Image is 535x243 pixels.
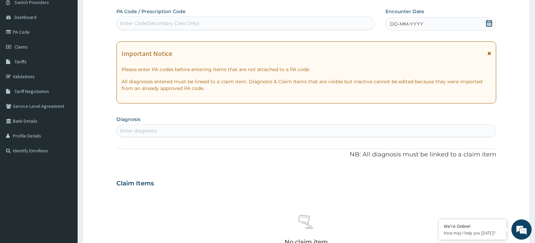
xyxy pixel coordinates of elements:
[120,127,157,134] div: Enter diagnosis
[116,150,496,159] p: NB: All diagnosis must be linked to a claim item
[111,3,127,20] div: Minimize live chat window
[12,34,27,51] img: d_794563401_company_1708531726252_794563401
[122,66,491,73] p: Please enter PA codes before entering items that are not attached to a PA code
[444,223,501,229] div: We're Online!
[39,77,93,145] span: We're online!
[122,78,491,92] p: All diagnoses entered must be linked to a claim item. Diagnosis & Claim Items that are visible bu...
[15,88,49,94] span: Tariff Negotiation
[15,59,27,65] span: Tariffs
[15,44,28,50] span: Claims
[116,116,140,123] label: Diagnosis
[444,230,501,236] p: How may I help you today?
[35,38,113,47] div: Chat with us now
[116,8,186,15] label: PA Code / Prescription Code
[116,180,154,187] h3: Claim Items
[15,14,36,20] span: Dashboard
[120,20,199,27] div: Enter Code(Secondary Care Only)
[3,167,129,191] textarea: Type your message and hit 'Enter'
[122,50,172,57] h1: Important Notice
[390,21,423,27] span: DD-MM-YYYY
[385,8,424,15] label: Encounter Date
